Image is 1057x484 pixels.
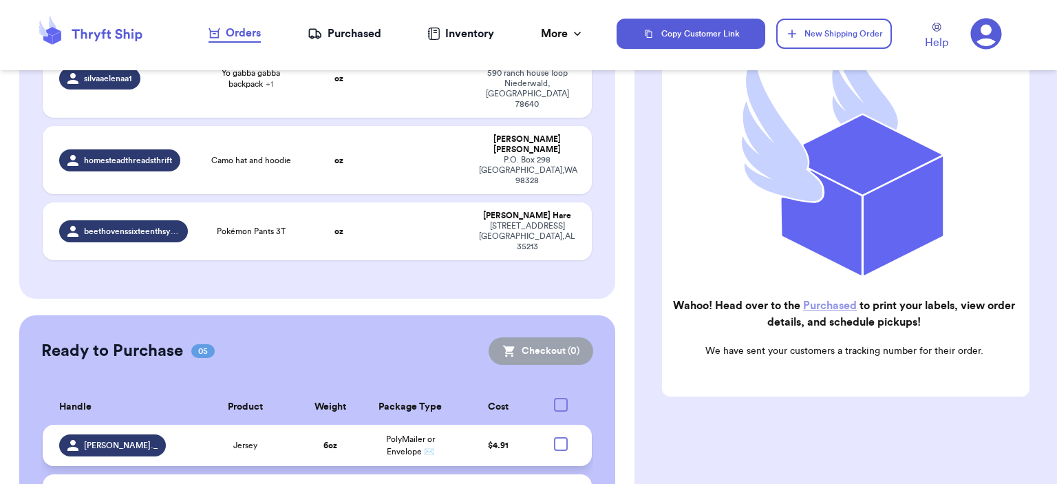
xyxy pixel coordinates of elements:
[479,221,575,252] div: [STREET_ADDRESS] [GEOGRAPHIC_DATA] , AL 35213
[334,74,343,83] strong: oz
[479,211,575,221] div: [PERSON_NAME] Hare
[776,19,892,49] button: New Shipping Order
[323,441,337,450] strong: 6 oz
[334,156,343,165] strong: oz
[84,73,132,84] span: silvaaelenaa1
[427,25,494,42] a: Inventory
[673,297,1016,330] h2: Wahoo! Head over to the to print your labels, view order details, and schedule pickups!
[458,390,538,425] th: Cost
[59,400,92,414] span: Handle
[673,344,1016,358] p: We have sent your customers a tracking number for their order.
[192,390,299,425] th: Product
[479,134,575,155] div: [PERSON_NAME] [PERSON_NAME]
[191,344,215,358] span: 05
[803,300,857,311] a: Purchased
[84,155,172,166] span: homesteadthreadsthrift
[479,68,575,109] div: 590 ranch house loop Niederwald , [GEOGRAPHIC_DATA] 78640
[299,390,363,425] th: Weight
[204,67,298,90] span: Yo gabba gabba backpack
[209,25,261,41] div: Orders
[925,23,948,51] a: Help
[479,155,575,186] div: P.O. Box 298 [GEOGRAPHIC_DATA] , WA 98328
[925,34,948,51] span: Help
[41,340,183,362] h2: Ready to Purchase
[488,441,509,450] span: $ 4.91
[363,390,459,425] th: Package Type
[541,25,584,42] div: More
[84,226,180,237] span: beethovenssixteenthsymphony
[617,19,765,49] button: Copy Customer Link
[308,25,381,42] a: Purchased
[386,435,435,456] span: PolyMailer or Envelope ✉️
[84,440,158,451] span: [PERSON_NAME]._
[233,440,257,451] span: Jersey
[489,337,593,365] button: Checkout (0)
[334,227,343,235] strong: oz
[209,25,261,43] a: Orders
[211,155,291,166] span: Camo hat and hoodie
[217,226,286,237] span: Pokémon Pants 3T
[266,80,273,88] span: + 1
